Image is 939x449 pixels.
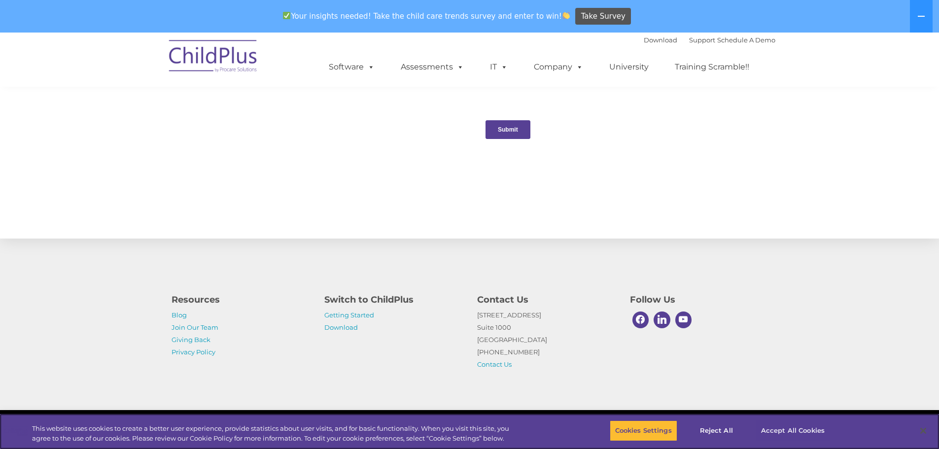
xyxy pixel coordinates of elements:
button: Reject All [686,420,747,441]
img: ChildPlus by Procare Solutions [164,33,263,82]
a: Join Our Team [172,323,218,331]
a: University [599,57,659,77]
a: Company [524,57,593,77]
a: Download [324,323,358,331]
span: Phone number [137,105,179,113]
h4: Follow Us [630,293,768,307]
button: Accept All Cookies [756,420,830,441]
a: Giving Back [172,336,210,344]
a: Linkedin [651,309,673,331]
h4: Resources [172,293,310,307]
img: ✅ [283,12,290,19]
a: Assessments [391,57,474,77]
a: Youtube [673,309,695,331]
a: Blog [172,311,187,319]
a: Schedule A Demo [717,36,775,44]
a: Getting Started [324,311,374,319]
a: IT [480,57,518,77]
img: 👏 [562,12,570,19]
a: Contact Us [477,360,512,368]
a: Download [644,36,677,44]
p: [STREET_ADDRESS] Suite 1000 [GEOGRAPHIC_DATA] [PHONE_NUMBER] [477,309,615,371]
h4: Contact Us [477,293,615,307]
div: This website uses cookies to create a better user experience, provide statistics about user visit... [32,424,517,443]
font: | [644,36,775,44]
h4: Switch to ChildPlus [324,293,462,307]
span: Take Survey [581,8,626,25]
a: Facebook [630,309,652,331]
button: Close [912,420,934,442]
a: Support [689,36,715,44]
a: Privacy Policy [172,348,215,356]
span: Your insights needed! Take the child care trends survey and enter to win! [279,6,574,26]
a: Take Survey [575,8,631,25]
span: Last name [137,65,167,72]
button: Cookies Settings [610,420,677,441]
a: Training Scramble!! [665,57,759,77]
a: Software [319,57,384,77]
